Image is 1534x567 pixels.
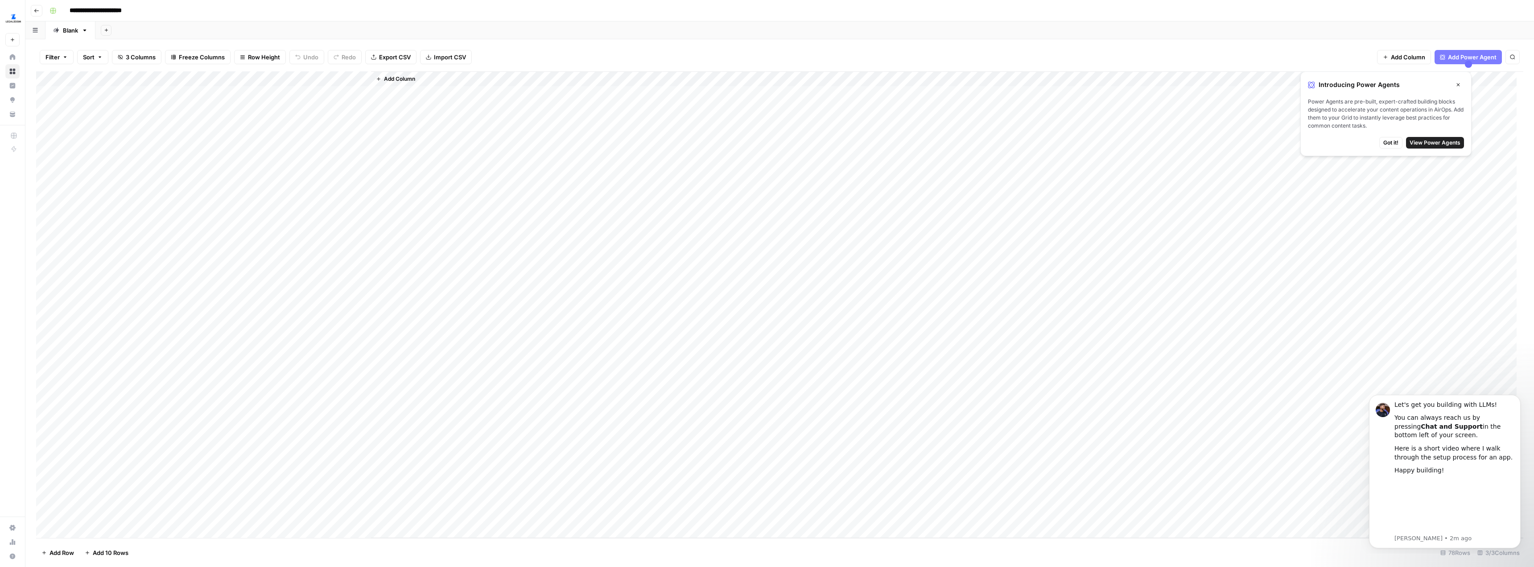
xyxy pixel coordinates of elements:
div: Blank [63,26,78,35]
button: Got it! [1379,137,1402,149]
span: Add Row [49,548,74,557]
button: Workspace: LegalZoom [5,7,20,29]
iframe: youtube [39,93,158,146]
a: Opportunities [5,93,20,107]
span: Add Column [1391,53,1425,62]
button: Add Power Agent [1435,50,1502,64]
button: Add Column [1377,50,1431,64]
span: Import CSV [434,53,466,62]
button: Add Row [36,546,79,560]
button: Row Height [234,50,286,64]
iframe: Intercom notifications message [1356,387,1534,554]
img: LegalZoom Logo [5,10,21,26]
span: View Power Agents [1410,139,1460,147]
button: Add 10 Rows [79,546,134,560]
a: Browse [5,64,20,79]
button: View Power Agents [1406,137,1464,149]
span: Row Height [248,53,280,62]
button: 3 Columns [112,50,161,64]
p: Message from Steven, sent 2m ago [39,148,158,156]
span: Redo [342,53,356,62]
span: 3 Columns [126,53,156,62]
button: Undo [289,50,324,64]
button: Help + Support [5,549,20,563]
a: Settings [5,521,20,535]
button: Import CSV [420,50,472,64]
span: Export CSV [379,53,411,62]
span: Freeze Columns [179,53,225,62]
span: Undo [303,53,318,62]
span: Add 10 Rows [93,548,128,557]
span: Filter [45,53,60,62]
button: Sort [77,50,108,64]
a: Usage [5,535,20,549]
a: Your Data [5,107,20,121]
a: Insights [5,79,20,93]
a: Home [5,50,20,64]
div: Introducing Power Agents [1308,79,1464,91]
button: Add Column [372,73,419,85]
button: Filter [40,50,74,64]
span: Got it! [1383,139,1398,147]
button: Export CSV [365,50,416,64]
span: Sort [83,53,95,62]
a: Blank [45,21,95,39]
span: Add Column [384,75,415,83]
span: Add Power Agent [1448,53,1497,62]
button: Freeze Columns [165,50,231,64]
span: Power Agents are pre-built, expert-crafted building blocks designed to accelerate your content op... [1308,98,1464,130]
button: Redo [328,50,362,64]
